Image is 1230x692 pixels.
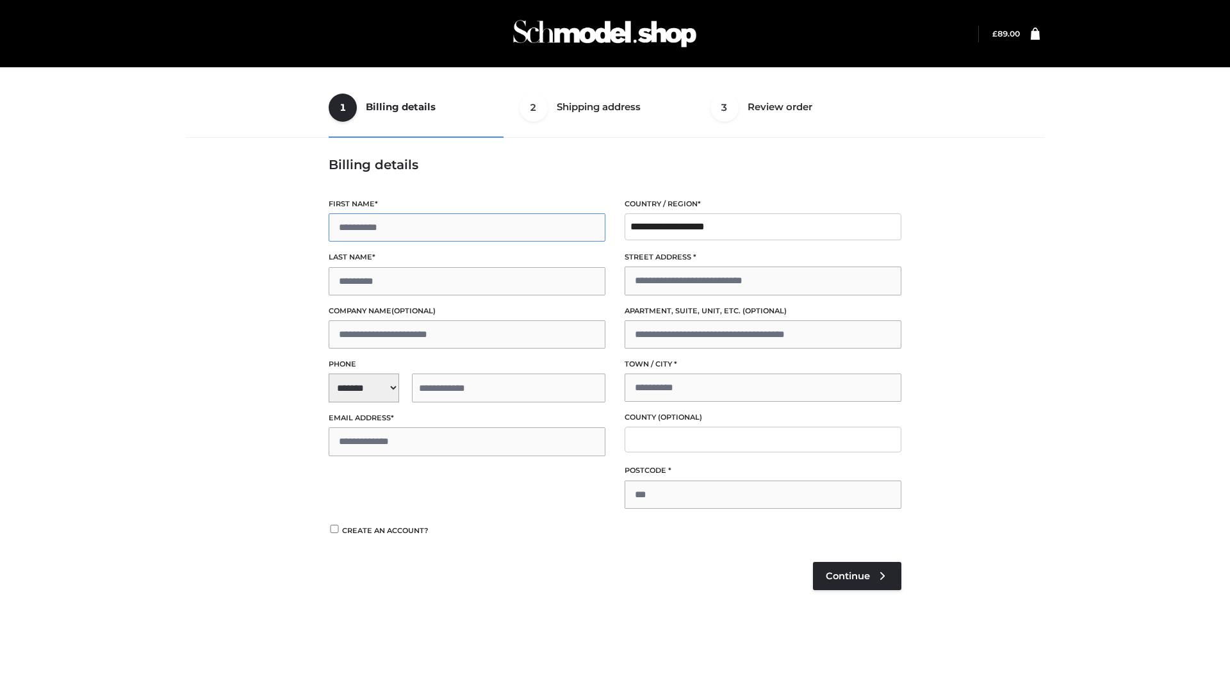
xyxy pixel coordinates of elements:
label: Postcode [625,465,901,477]
h3: Billing details [329,157,901,172]
input: Create an account? [329,525,340,533]
span: (optional) [658,413,702,422]
a: £89.00 [992,29,1020,38]
label: Country / Region [625,198,901,210]
label: Company name [329,305,605,317]
span: Continue [826,570,870,582]
label: First name [329,198,605,210]
bdi: 89.00 [992,29,1020,38]
a: Continue [813,562,901,590]
label: Town / City [625,358,901,370]
span: (optional) [391,306,436,315]
span: Create an account? [342,526,429,535]
label: Last name [329,251,605,263]
label: Apartment, suite, unit, etc. [625,305,901,317]
span: (optional) [742,306,787,315]
label: County [625,411,901,424]
span: £ [992,29,997,38]
label: Email address [329,412,605,424]
label: Phone [329,358,605,370]
img: Schmodel Admin 964 [509,8,701,59]
label: Street address [625,251,901,263]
